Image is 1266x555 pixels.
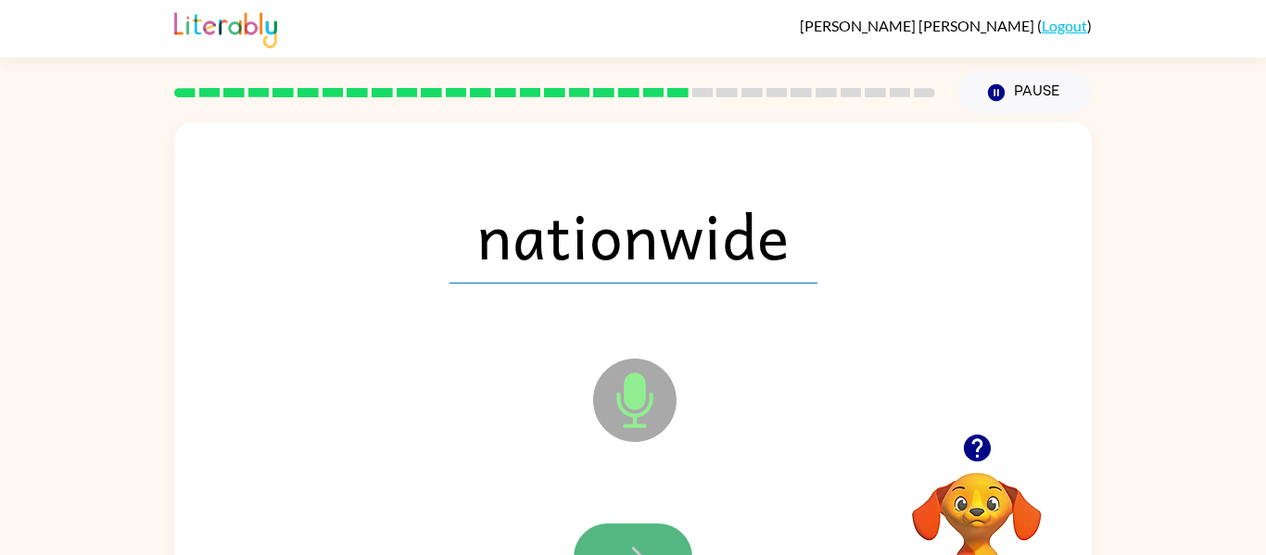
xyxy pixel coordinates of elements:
img: Literably [174,7,277,48]
span: nationwide [449,187,817,284]
button: Pause [957,71,1092,114]
div: ( ) [800,17,1092,34]
span: [PERSON_NAME] [PERSON_NAME] [800,17,1037,34]
a: Logout [1042,17,1087,34]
